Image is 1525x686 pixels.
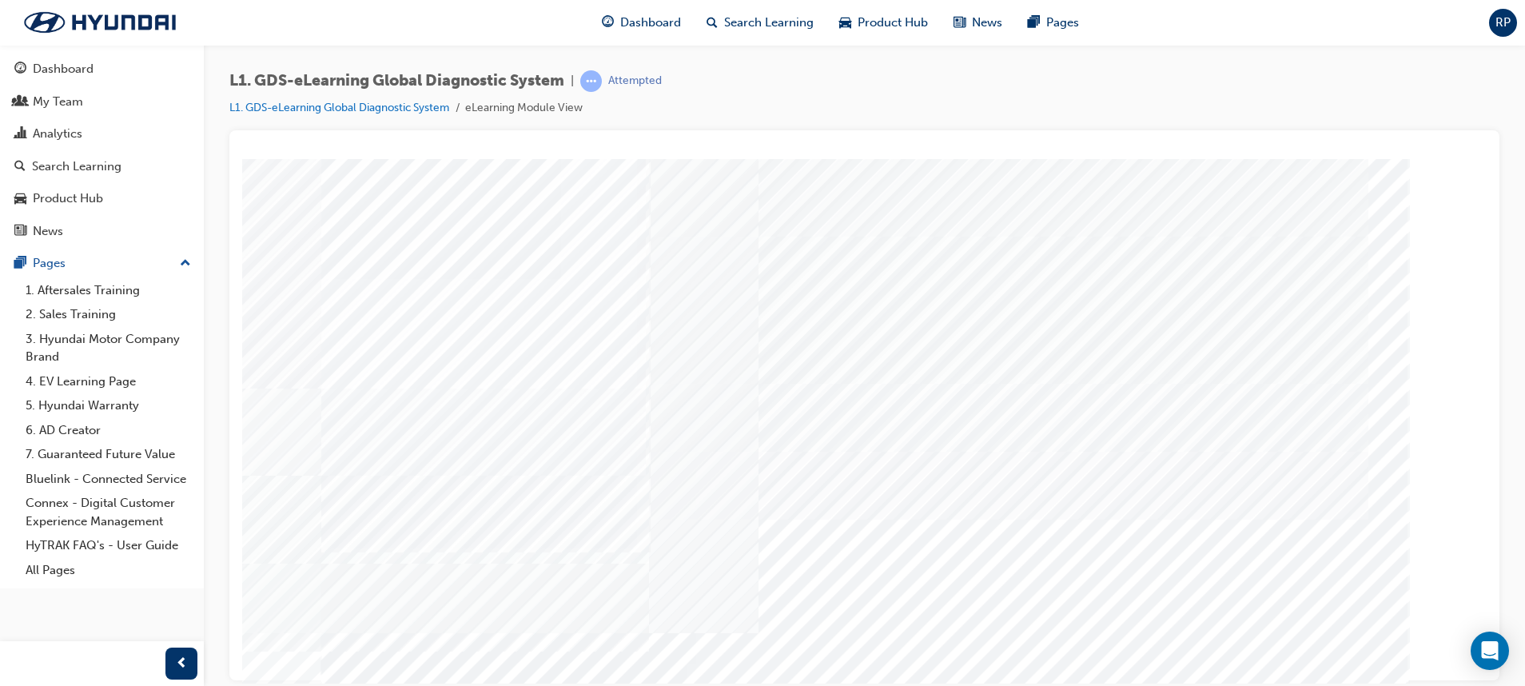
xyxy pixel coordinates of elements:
img: Trak [8,6,192,39]
span: Product Hub [858,14,928,32]
button: DashboardMy TeamAnalyticsSearch LearningProduct HubNews [6,51,197,249]
span: Dashboard [620,14,681,32]
span: people-icon [14,95,26,110]
span: guage-icon [602,13,614,33]
a: car-iconProduct Hub [826,6,941,39]
span: News [972,14,1002,32]
span: L1. GDS-eLearning Global Diagnostic System [229,72,564,90]
a: Bluelink - Connected Service [19,467,197,492]
a: Analytics [6,119,197,149]
a: pages-iconPages [1015,6,1092,39]
span: guage-icon [14,62,26,77]
a: news-iconNews [941,6,1015,39]
a: HyTRAK FAQ's - User Guide [19,533,197,558]
a: All Pages [19,558,197,583]
button: Pages [6,249,197,278]
a: search-iconSearch Learning [694,6,826,39]
a: guage-iconDashboard [589,6,694,39]
a: My Team [6,87,197,117]
a: Search Learning [6,152,197,181]
span: prev-icon [176,654,188,674]
span: Search Learning [724,14,814,32]
span: RP [1495,14,1511,32]
li: eLearning Module View [465,99,583,118]
a: 4. EV Learning Page [19,369,197,394]
a: Product Hub [6,184,197,213]
span: search-icon [707,13,718,33]
div: Product Hub [33,189,103,208]
div: Pages [33,254,66,273]
span: chart-icon [14,127,26,142]
span: news-icon [14,225,26,239]
a: 3. Hyundai Motor Company Brand [19,327,197,369]
span: Pages [1046,14,1079,32]
a: 7. Guaranteed Future Value [19,442,197,467]
a: 2. Sales Training [19,302,197,327]
span: pages-icon [14,257,26,271]
a: Connex - Digital Customer Experience Management [19,491,197,533]
span: car-icon [839,13,851,33]
a: L1. GDS-eLearning Global Diagnostic System [229,101,449,114]
div: Open Intercom Messenger [1471,632,1509,670]
span: car-icon [14,192,26,206]
span: learningRecordVerb_ATTEMPT-icon [580,70,602,92]
span: pages-icon [1028,13,1040,33]
a: 5. Hyundai Warranty [19,393,197,418]
span: | [571,72,574,90]
div: Attempted [608,74,662,89]
div: Analytics [33,125,82,143]
span: up-icon [180,253,191,274]
div: Search Learning [32,158,121,176]
a: 1. Aftersales Training [19,278,197,303]
span: search-icon [14,160,26,174]
div: My Team [33,93,83,111]
a: 6. AD Creator [19,418,197,443]
a: News [6,217,197,246]
a: Dashboard [6,54,197,84]
button: RP [1489,9,1517,37]
div: Dashboard [33,60,94,78]
span: news-icon [954,13,966,33]
div: News [33,222,63,241]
